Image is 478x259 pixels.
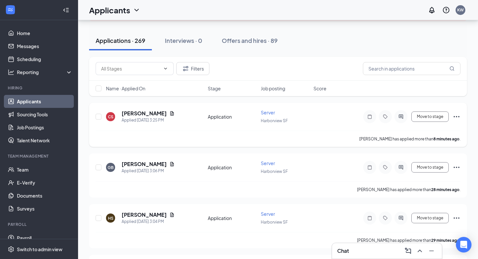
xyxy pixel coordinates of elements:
div: Applied [DATE] 3:25 PM [122,117,175,123]
div: KW [457,7,464,13]
span: Server [261,211,275,217]
a: Home [17,27,73,40]
button: ComposeMessage [403,246,413,256]
input: Search in applications [363,62,460,75]
div: CS [108,114,113,120]
svg: ComposeMessage [404,247,412,255]
div: Interviews · 0 [165,36,202,45]
svg: Ellipses [453,163,460,171]
a: Team [17,163,73,176]
svg: Document [169,111,175,116]
svg: ActiveChat [397,165,405,170]
input: All Stages [101,65,160,72]
div: Reporting [17,69,73,75]
svg: Tag [381,114,389,119]
b: 29 minutes ago [431,238,459,243]
span: Harborview SF [261,220,288,225]
div: Team Management [8,153,71,159]
b: 28 minutes ago [431,187,459,192]
h1: Applicants [89,5,130,16]
svg: Minimize [428,247,435,255]
p: [PERSON_NAME] has applied more than . [357,187,460,192]
div: Application [208,164,257,171]
svg: ChevronDown [163,66,168,71]
div: Open Intercom Messenger [456,237,471,253]
span: Server [261,110,275,115]
p: [PERSON_NAME] has applied more than . [359,136,460,142]
svg: MagnifyingGlass [449,66,455,71]
svg: Ellipses [453,214,460,222]
span: Name · Applied On [106,85,145,92]
a: Talent Network [17,134,73,147]
svg: ActiveChat [397,114,405,119]
svg: QuestionInfo [442,6,450,14]
svg: Filter [182,65,190,72]
button: Move to stage [411,213,449,223]
svg: Collapse [63,7,69,13]
h5: [PERSON_NAME] [122,110,167,117]
svg: Notifications [428,6,436,14]
button: ChevronUp [415,246,425,256]
a: Sourcing Tools [17,108,73,121]
svg: Analysis [8,69,14,75]
span: Score [313,85,326,92]
svg: Tag [381,215,389,221]
span: Harborview SF [261,169,288,174]
span: Stage [208,85,221,92]
svg: Tag [381,165,389,170]
div: Offers and hires · 89 [222,36,278,45]
div: Application [208,113,257,120]
svg: Note [366,114,374,119]
h5: [PERSON_NAME] [122,211,167,218]
div: Payroll [8,222,71,227]
div: Applied [DATE] 3:06 PM [122,168,175,174]
div: GB [108,165,113,170]
svg: Document [169,212,175,217]
h3: Chat [337,247,349,254]
button: Move to stage [411,111,449,122]
svg: Note [366,165,374,170]
a: Documents [17,189,73,202]
a: Scheduling [17,53,73,66]
button: Filter Filters [176,62,209,75]
a: Surveys [17,202,73,215]
div: Switch to admin view [17,246,62,253]
a: Job Postings [17,121,73,134]
div: Applications · 269 [96,36,145,45]
a: Payroll [17,231,73,244]
b: 8 minutes ago [433,136,459,141]
h5: [PERSON_NAME] [122,161,167,168]
svg: Ellipses [453,113,460,121]
p: [PERSON_NAME] has applied more than . [357,238,460,243]
button: Move to stage [411,162,449,173]
a: Applicants [17,95,73,108]
div: Applied [DATE] 3:04 PM [122,218,175,225]
span: Harborview SF [261,118,288,123]
div: Hiring [8,85,71,91]
div: HS [108,215,113,221]
svg: Note [366,215,374,221]
span: Server [261,160,275,166]
a: E-Verify [17,176,73,189]
button: Minimize [426,246,437,256]
svg: ActiveChat [397,215,405,221]
svg: Document [169,162,175,167]
svg: ChevronDown [133,6,140,14]
a: Messages [17,40,73,53]
span: Job posting [261,85,285,92]
div: Application [208,215,257,221]
svg: WorkstreamLogo [7,6,14,13]
svg: ChevronUp [416,247,424,255]
svg: Settings [8,246,14,253]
